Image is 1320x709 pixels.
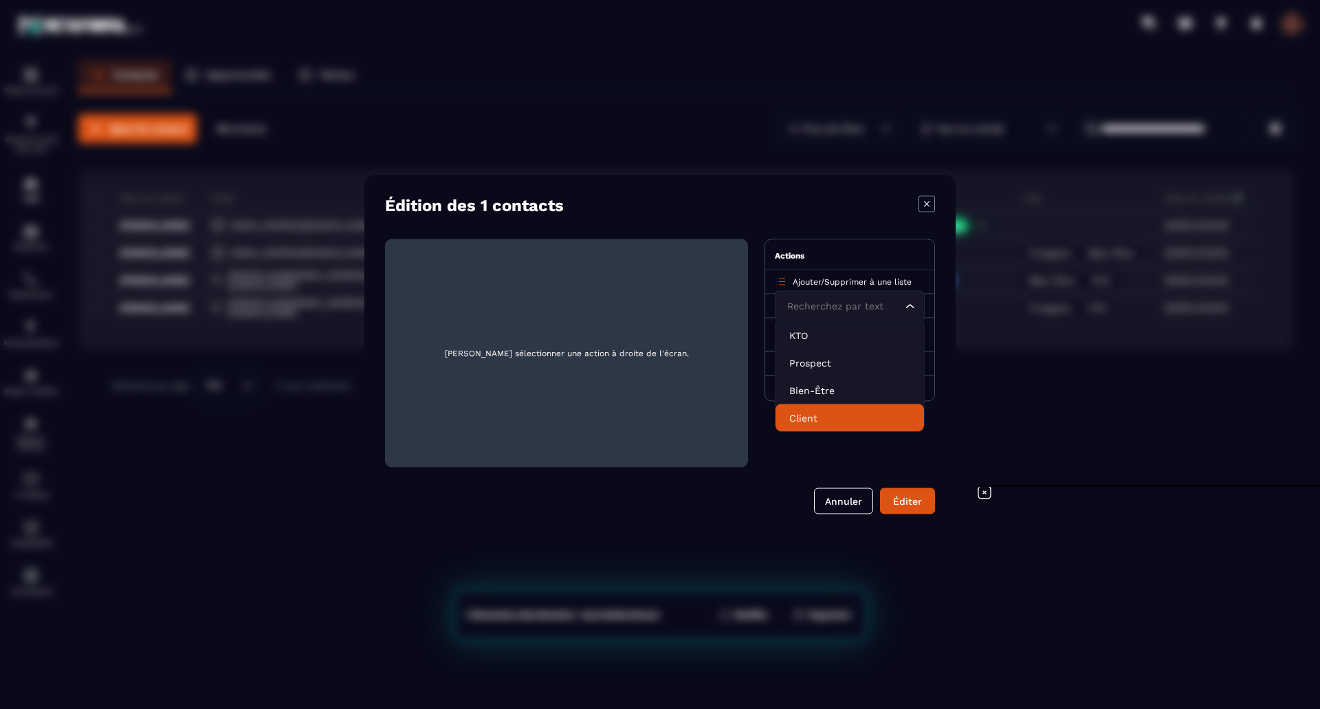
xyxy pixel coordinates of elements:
[789,383,910,397] p: Bien-Être
[824,276,912,286] span: Supprimer à une liste
[880,488,935,514] button: Éditer
[789,411,910,424] p: Client
[784,298,902,314] input: Search for option
[775,250,804,260] span: Actions
[793,276,912,287] p: /
[789,328,910,342] p: KTO
[775,290,925,322] div: Search for option
[789,356,910,369] p: Prospect
[814,488,873,514] button: Annuler
[396,250,737,456] span: [PERSON_NAME] sélectionner une action à droite de l'écran.
[385,195,564,215] h4: Édition des 1 contacts
[793,276,821,286] span: Ajouter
